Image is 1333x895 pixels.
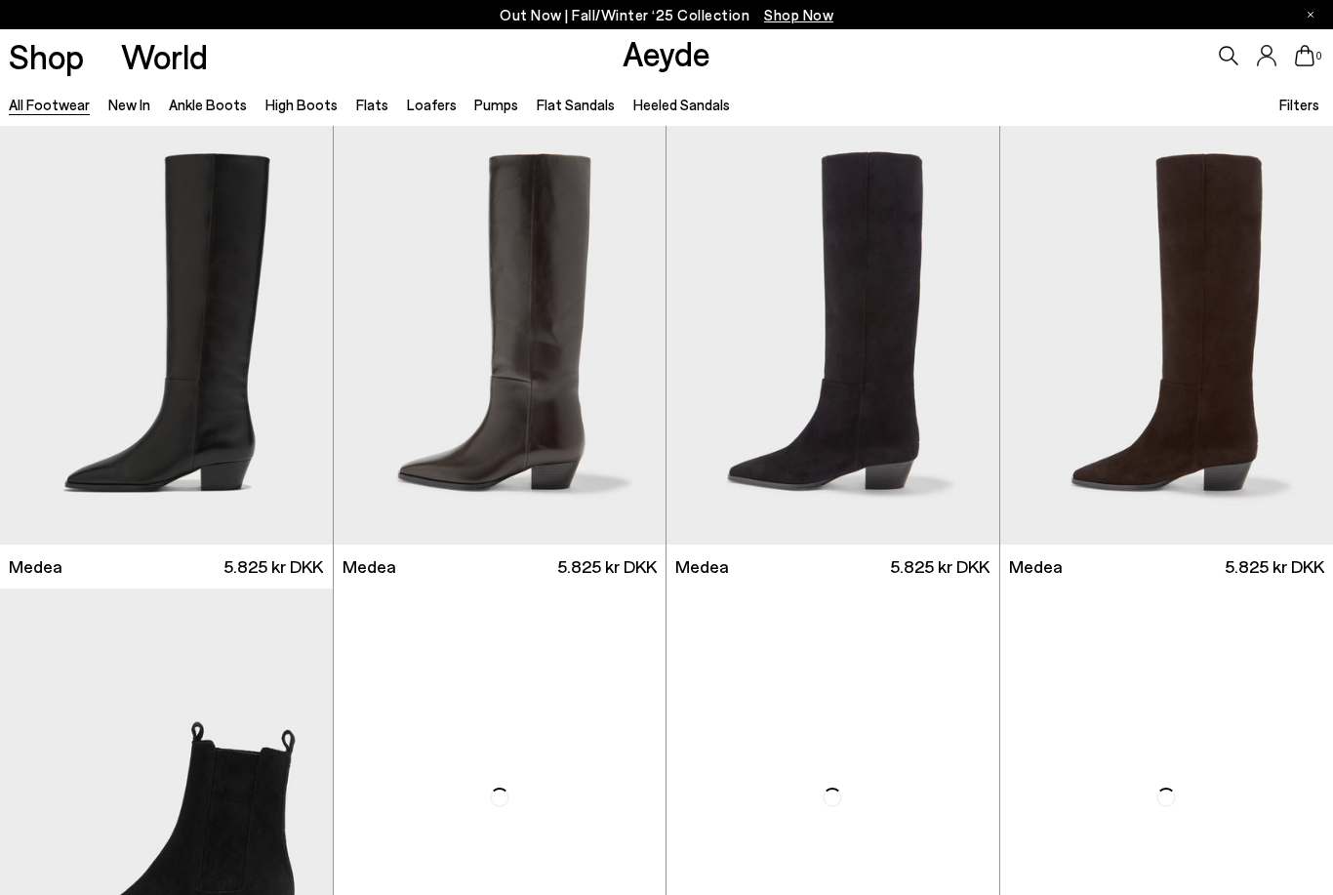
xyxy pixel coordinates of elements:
[407,96,457,113] a: Loafers
[334,126,666,544] img: Medea Knee-High Boots
[1279,96,1319,113] span: Filters
[9,96,90,113] a: All Footwear
[9,39,84,73] a: Shop
[356,96,388,113] a: Flats
[169,96,247,113] a: Ankle Boots
[1225,554,1324,579] span: 5.825 kr DKK
[537,96,615,113] a: Flat Sandals
[557,554,657,579] span: 5.825 kr DKK
[666,126,999,544] img: Medea Suede Knee-High Boots
[666,545,999,589] a: Medea 5.825 kr DKK
[343,554,396,579] span: Medea
[623,32,710,73] a: Aeyde
[474,96,518,113] a: Pumps
[764,6,833,23] span: Navigate to /collections/new-in
[334,545,666,589] a: Medea 5.825 kr DKK
[675,554,729,579] span: Medea
[890,554,990,579] span: 5.825 kr DKK
[108,96,150,113] a: New In
[633,96,730,113] a: Heeled Sandals
[500,3,833,27] p: Out Now | Fall/Winter ‘25 Collection
[1009,554,1063,579] span: Medea
[1314,51,1324,61] span: 0
[9,554,62,579] span: Medea
[223,554,323,579] span: 5.825 kr DKK
[265,96,338,113] a: High Boots
[1295,45,1314,66] a: 0
[121,39,208,73] a: World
